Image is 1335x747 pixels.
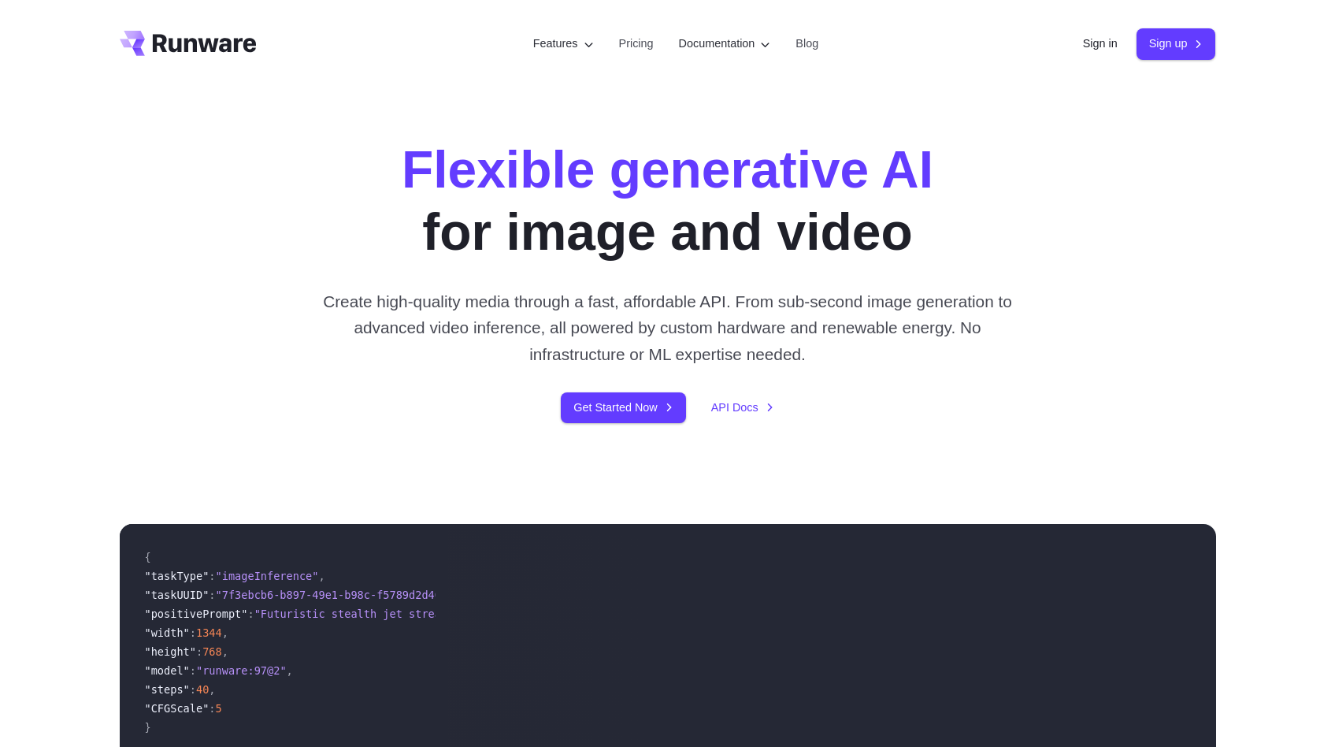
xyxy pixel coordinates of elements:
strong: Flexible generative AI [402,140,933,199]
h1: for image and video [402,139,933,263]
span: : [190,664,196,677]
span: "steps" [145,683,190,696]
a: Sign in [1083,35,1118,53]
span: 40 [196,683,209,696]
span: , [222,645,228,658]
span: "positivePrompt" [145,608,248,620]
span: , [222,626,228,639]
label: Features [533,35,594,53]
span: : [190,626,196,639]
a: Sign up [1137,28,1216,59]
span: "7f3ebcb6-b897-49e1-b98c-f5789d2d40d7" [216,589,461,601]
span: "taskUUID" [145,589,210,601]
a: API Docs [711,399,774,417]
span: "height" [145,645,196,658]
span: : [247,608,254,620]
span: "imageInference" [216,570,319,582]
span: 1344 [196,626,222,639]
span: "taskType" [145,570,210,582]
span: "width" [145,626,190,639]
span: , [318,570,324,582]
span: { [145,551,151,563]
span: 5 [216,702,222,715]
span: , [209,683,215,696]
a: Blog [795,35,818,53]
span: : [209,702,215,715]
label: Documentation [679,35,771,53]
a: Pricing [619,35,654,53]
span: "CFGScale" [145,702,210,715]
span: "Futuristic stealth jet streaking through a neon-lit cityscape with glowing purple exhaust" [254,608,841,620]
span: "runware:97@2" [196,664,287,677]
span: 768 [202,645,222,658]
span: , [287,664,293,677]
span: : [209,570,215,582]
a: Go to / [120,31,257,56]
p: Create high-quality media through a fast, affordable API. From sub-second image generation to adv... [317,288,1018,367]
span: : [190,683,196,696]
span: : [209,589,215,601]
a: Get Started Now [561,392,685,423]
span: } [145,721,151,734]
span: "model" [145,664,190,677]
span: : [196,645,202,658]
